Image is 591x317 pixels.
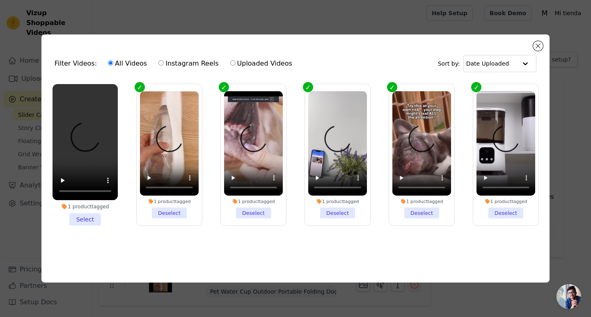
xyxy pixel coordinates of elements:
[53,203,118,210] div: 1 product tagged
[476,198,535,204] div: 1 product tagged
[308,198,367,204] div: 1 product tagged
[533,41,543,51] button: Close modal
[55,54,297,73] div: Filter Videos:
[224,198,283,204] div: 1 product tagged
[140,198,199,204] div: 1 product tagged
[392,198,451,204] div: 1 product tagged
[230,58,293,69] label: Uploaded Videos
[158,58,219,69] label: Instagram Reels
[557,284,581,309] a: Open chat
[108,58,147,69] label: All Videos
[438,55,537,72] div: Sort by:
